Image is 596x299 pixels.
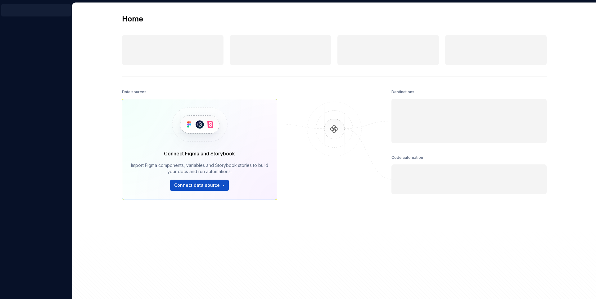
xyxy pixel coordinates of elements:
[174,182,220,188] span: Connect data source
[122,14,143,24] h2: Home
[170,180,229,191] button: Connect data source
[164,150,235,157] div: Connect Figma and Storybook
[391,88,414,96] div: Destinations
[391,153,423,162] div: Code automation
[122,88,147,96] div: Data sources
[131,162,268,175] div: Import Figma components, variables and Storybook stories to build your docs and run automations.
